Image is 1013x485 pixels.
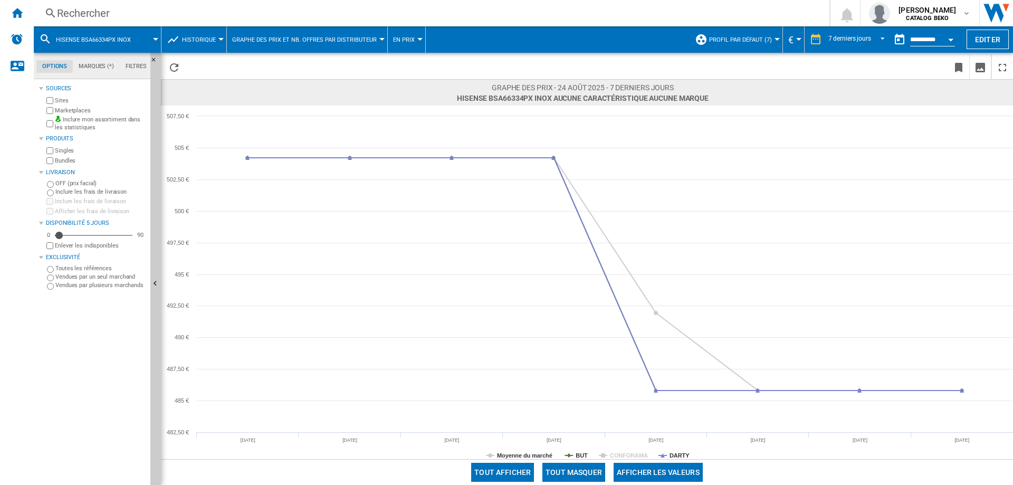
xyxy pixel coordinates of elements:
button: Masquer [150,53,163,72]
button: Créer un favoris [948,54,969,79]
tspan: [DATE] [342,438,357,443]
tspan: [DATE] [954,438,969,443]
button: Recharger [164,54,185,79]
md-select: REPORTS.WIZARD.STEPS.REPORT.STEPS.REPORT_OPTIONS.PERIOD: 7 derniers jours [827,31,889,49]
input: Afficher les frais de livraison [46,208,53,215]
span: HISENSE BSA66334PX INOX Aucune caractéristique Aucune marque [457,93,709,103]
label: Inclure mon assortiment dans les statistiques [55,116,146,132]
div: 0 [44,231,53,239]
img: profile.jpg [869,3,890,24]
button: Editer [967,30,1009,49]
input: Vendues par plusieurs marchands [47,283,54,290]
b: CATALOG BEKO [906,15,949,22]
span: [PERSON_NAME] [899,5,956,15]
label: Vendues par un seul marchand [55,273,146,281]
input: Inclure les frais de livraison [46,198,53,205]
tspan: [DATE] [445,438,460,443]
div: Disponibilité 5 Jours [46,219,146,227]
span: Graphe des prix et nb. offres par distributeur [232,36,377,43]
span: Graphe des prix - 24 août 2025 - 7 derniers jours [457,82,709,93]
label: Marketplaces [55,107,146,115]
tspan: [DATE] [648,438,663,443]
button: Profil par défaut (7) [709,26,777,53]
md-menu: Currency [783,26,805,53]
md-tab-item: Options [36,60,73,73]
div: Sources [46,84,146,93]
input: Sites [46,97,53,104]
span: En prix [393,36,415,43]
div: Profil par défaut (7) [695,26,777,53]
md-slider: Disponibilité [55,230,132,241]
tspan: 497,50 € [167,240,189,246]
label: Enlever les indisponibles [55,242,146,250]
button: Tout afficher [471,463,534,482]
button: Graphe des prix et nb. offres par distributeur [232,26,382,53]
tspan: 495 € [175,271,189,278]
button: € [788,26,799,53]
button: Open calendar [941,28,960,47]
tspan: 505 € [175,145,189,151]
input: Inclure les frais de livraison [47,189,54,196]
tspan: [DATE] [853,438,867,443]
label: Inclure les frais de livraison [55,188,146,196]
input: Toutes les références [47,266,54,273]
tspan: BUT [576,452,588,459]
input: Inclure mon assortiment dans les statistiques [46,117,53,130]
input: OFF (prix facial) [47,181,54,188]
button: Historique [182,26,221,53]
tspan: [DATE] [241,438,255,443]
label: Bundles [55,157,146,165]
img: mysite-bg-18x18.png [55,116,61,122]
span: € [788,34,794,45]
label: Afficher les frais de livraison [55,207,146,215]
tspan: 485 € [175,397,189,404]
button: md-calendar [889,29,910,50]
label: Sites [55,97,146,104]
label: Toutes les références [55,264,146,272]
input: Marketplaces [46,107,53,114]
md-tab-item: Filtres [120,60,152,73]
tspan: 500 € [175,208,189,214]
button: HISENSE BSA66334PX INOX [56,26,141,53]
span: Historique [182,36,216,43]
tspan: 482,50 € [167,429,189,435]
button: En prix [393,26,420,53]
input: Afficher les frais de livraison [46,242,53,249]
input: Bundles [46,157,53,164]
span: Profil par défaut (7) [709,36,772,43]
tspan: 490 € [175,334,189,340]
tspan: [DATE] [751,438,766,443]
tspan: DARTY [670,452,690,459]
div: Produits [46,135,146,143]
input: Vendues par un seul marchand [47,274,54,281]
button: Tout masquer [542,463,605,482]
tspan: Moyenne du marché [497,452,552,459]
div: Rechercher [57,6,802,21]
div: Livraison [46,168,146,177]
tspan: 487,50 € [167,366,189,372]
img: alerts-logo.svg [11,33,23,45]
tspan: 492,50 € [167,302,189,309]
button: Plein écran [992,54,1013,79]
tspan: CONFORAMA [610,452,648,459]
tspan: 507,50 € [167,113,189,119]
label: Vendues par plusieurs marchands [55,281,146,289]
label: Inclure les frais de livraison [55,197,146,205]
tspan: 502,50 € [167,176,189,183]
div: 90 [135,231,146,239]
div: HISENSE BSA66334PX INOX [39,26,156,53]
button: Afficher les valeurs [614,463,703,482]
span: HISENSE BSA66334PX INOX [56,36,131,43]
div: Historique [167,26,221,53]
button: Télécharger en image [970,54,991,79]
input: Singles [46,147,53,154]
label: OFF (prix facial) [55,179,146,187]
div: Exclusivité [46,253,146,262]
md-tab-item: Marques (*) [73,60,120,73]
tspan: [DATE] [547,438,561,443]
div: 7 derniers jours [828,35,871,42]
label: Singles [55,147,146,155]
